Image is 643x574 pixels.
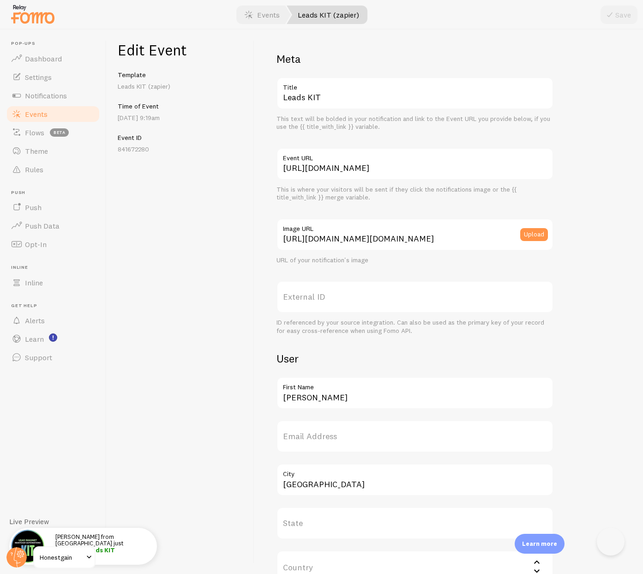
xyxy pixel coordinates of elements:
[276,377,553,393] label: First Name
[6,348,101,367] a: Support
[6,49,101,68] a: Dashboard
[10,2,56,26] img: fomo-relay-logo-orange.svg
[25,278,43,287] span: Inline
[33,546,96,568] a: Honestgain
[276,507,553,539] label: State
[118,113,243,122] p: [DATE] 9:19am
[276,351,553,366] h2: User
[118,82,243,91] p: Leads KIT (zapier)
[25,128,44,137] span: Flows
[118,71,243,79] h5: Template
[6,198,101,217] a: Push
[25,316,45,325] span: Alerts
[276,319,553,335] div: ID referenced by your source integration. Can also be used as the primary key of your record for ...
[6,105,101,123] a: Events
[6,235,101,254] a: Opt-In
[25,165,43,174] span: Rules
[6,330,101,348] a: Learn
[11,265,101,271] span: Inline
[520,228,548,241] button: Upload
[25,54,62,63] span: Dashboard
[50,128,69,137] span: beta
[522,539,557,548] p: Learn more
[276,52,553,66] h2: Meta
[118,102,243,110] h5: Time of Event
[11,41,101,47] span: Pop-ups
[25,221,60,230] span: Push Data
[25,109,48,119] span: Events
[25,146,48,156] span: Theme
[11,303,101,309] span: Get Help
[25,240,47,249] span: Opt-In
[25,91,67,100] span: Notifications
[276,115,553,131] div: This text will be bolded in your notification and link to the Event URL you provide below, if you...
[40,552,84,563] span: Honestgain
[276,218,553,234] label: Image URL
[515,534,565,554] div: Learn more
[276,256,553,265] div: URL of your notification's image
[25,334,44,344] span: Learn
[276,77,553,93] label: Title
[25,73,52,82] span: Settings
[118,41,243,60] h1: Edit Event
[6,68,101,86] a: Settings
[276,420,553,453] label: Email Address
[49,333,57,342] svg: <p>Watch New Feature Tutorials!</p>
[276,186,553,202] div: This is where your visitors will be sent if they click the notifications image or the {{ title_wi...
[276,464,553,479] label: City
[6,86,101,105] a: Notifications
[276,148,553,163] label: Event URL
[118,133,243,142] h5: Event ID
[597,528,625,556] iframe: Help Scout Beacon - Open
[6,273,101,292] a: Inline
[6,123,101,142] a: Flows beta
[6,160,101,179] a: Rules
[118,145,243,154] p: 841672280
[276,281,553,313] label: External ID
[6,311,101,330] a: Alerts
[25,203,42,212] span: Push
[11,190,101,196] span: Push
[6,217,101,235] a: Push Data
[6,142,101,160] a: Theme
[25,353,52,362] span: Support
